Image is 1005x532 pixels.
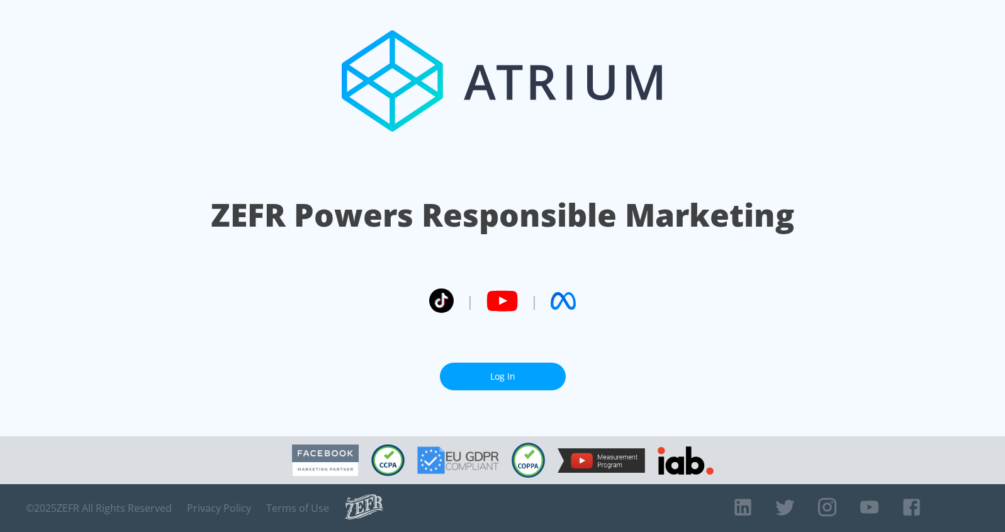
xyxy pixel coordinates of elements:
img: GDPR Compliant [417,446,499,474]
span: | [531,291,538,310]
h1: ZEFR Powers Responsible Marketing [211,193,794,237]
a: Log In [440,363,566,391]
img: CCPA Compliant [371,444,405,476]
a: Terms of Use [266,502,329,514]
img: COPPA Compliant [512,443,545,478]
img: Facebook Marketing Partner [292,444,359,477]
span: | [466,291,474,310]
img: YouTube Measurement Program [558,448,645,473]
a: Privacy Policy [187,502,251,514]
span: © 2025 ZEFR All Rights Reserved [26,502,172,514]
img: IAB [658,446,714,475]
